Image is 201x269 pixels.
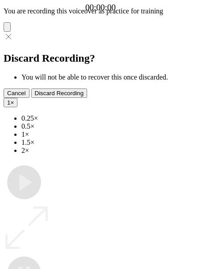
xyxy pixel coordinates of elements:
a: 00:00:00 [85,3,116,13]
li: 0.25× [21,114,197,122]
button: Cancel [4,88,29,98]
button: 1× [4,98,17,107]
span: 1 [7,99,10,106]
h2: Discard Recording? [4,52,197,64]
li: 1× [21,130,197,139]
p: You are recording this voiceover as practice for training [4,7,197,15]
button: Discard Recording [31,88,88,98]
li: 1.5× [21,139,197,147]
li: 2× [21,147,197,155]
li: 0.5× [21,122,197,130]
li: You will not be able to recover this once discarded. [21,73,197,81]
